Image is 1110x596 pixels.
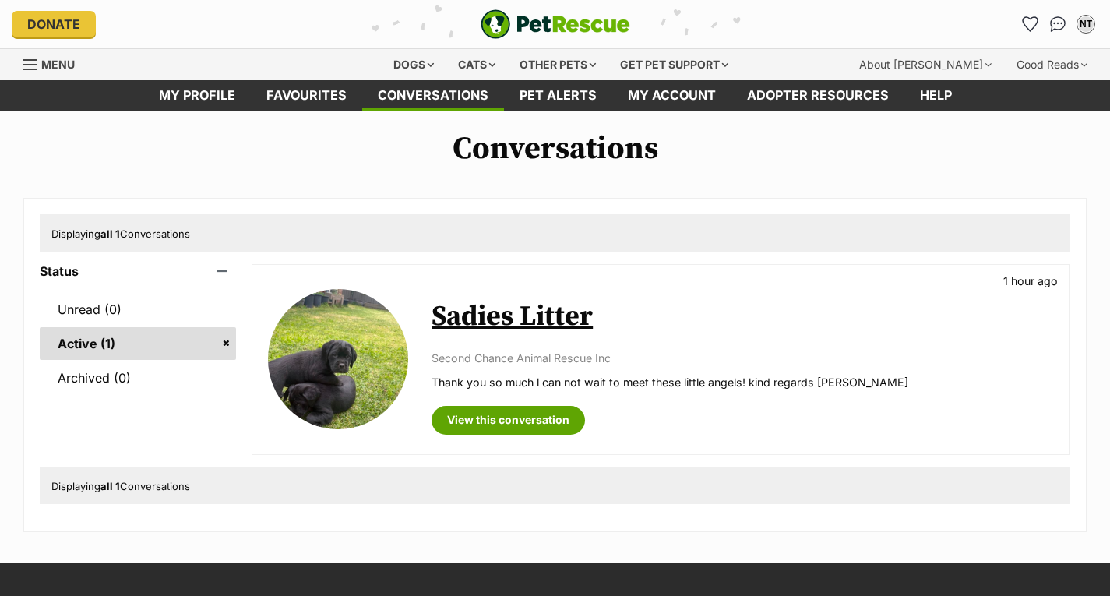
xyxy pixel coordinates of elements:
[362,80,504,111] a: conversations
[40,264,236,278] header: Status
[1006,49,1098,80] div: Good Reads
[40,293,236,326] a: Unread (0)
[612,80,731,111] a: My account
[432,374,1054,390] p: Thank you so much l can not wait to meet these little angels! kind regards [PERSON_NAME]
[251,80,362,111] a: Favourites
[100,480,120,492] strong: all 1
[1050,16,1066,32] img: chat-41dd97257d64d25036548639549fe6c8038ab92f7586957e7f3b1b290dea8141.svg
[100,227,120,240] strong: all 1
[1078,16,1094,32] div: NT
[504,80,612,111] a: Pet alerts
[40,327,236,360] a: Active (1)
[731,80,904,111] a: Adopter resources
[447,49,506,80] div: Cats
[432,350,1054,366] p: Second Chance Animal Rescue Inc
[1045,12,1070,37] a: Conversations
[1003,273,1058,289] p: 1 hour ago
[904,80,967,111] a: Help
[1017,12,1098,37] ul: Account quick links
[40,361,236,394] a: Archived (0)
[609,49,739,80] div: Get pet support
[481,9,630,39] img: logo-e224e6f780fb5917bec1dbf3a21bbac754714ae5b6737aabdf751b685950b380.svg
[382,49,445,80] div: Dogs
[1073,12,1098,37] button: My account
[23,49,86,77] a: Menu
[509,49,607,80] div: Other pets
[41,58,75,71] span: Menu
[143,80,251,111] a: My profile
[268,289,408,429] img: Sadies Litter
[1017,12,1042,37] a: Favourites
[848,49,1003,80] div: About [PERSON_NAME]
[481,9,630,39] a: PetRescue
[432,406,585,434] a: View this conversation
[432,299,593,334] a: Sadies Litter
[51,227,190,240] span: Displaying Conversations
[12,11,96,37] a: Donate
[51,480,190,492] span: Displaying Conversations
